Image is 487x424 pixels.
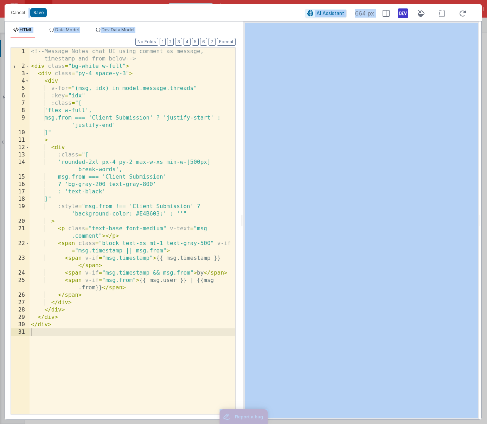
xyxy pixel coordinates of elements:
div: 2 [11,63,30,70]
div: 30 [11,321,30,328]
div: 6 [11,92,30,99]
div: 18 [11,195,30,203]
div: 11 [11,136,30,144]
button: 4 [184,38,191,46]
div: 3 [11,70,30,77]
div: 5 [11,85,30,92]
button: Cancel [7,8,28,18]
button: 6 [200,38,207,46]
iframe: Marker.io feedback button [219,409,268,424]
div: 17 [11,188,30,195]
button: No Folds [135,38,158,46]
button: 2 [167,38,174,46]
div: 27 [11,299,30,306]
span: Dev Data Model [102,27,134,32]
button: 3 [175,38,182,46]
div: 31 [11,328,30,336]
button: 7 [209,38,216,46]
div: 29 [11,314,30,321]
div: 8 [11,107,30,114]
div: 25 [11,277,30,291]
div: 16 [11,181,30,188]
div: 21 [11,225,30,240]
div: 24 [11,269,30,277]
div: 23 [11,255,30,269]
div: 28 [11,306,30,314]
span: 664 px [355,9,374,18]
span: HTML [20,27,32,32]
button: Save [30,8,47,17]
span: AI Assistant [316,10,344,16]
div: 10 [11,129,30,136]
button: AI Assistant [305,9,347,18]
div: 9 [11,114,30,129]
span: Data Model [55,27,79,32]
button: 5 [192,38,199,46]
div: 20 [11,218,30,225]
div: 12 [11,144,30,151]
button: Format [217,38,236,46]
div: 22 [11,240,30,255]
div: 14 [11,159,30,173]
div: 13 [11,151,30,159]
div: 26 [11,291,30,299]
button: 1 [160,38,166,46]
div: 4 [11,77,30,85]
div: 15 [11,173,30,181]
div: 1 [11,48,30,63]
div: 19 [11,203,30,218]
div: 7 [11,99,30,107]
